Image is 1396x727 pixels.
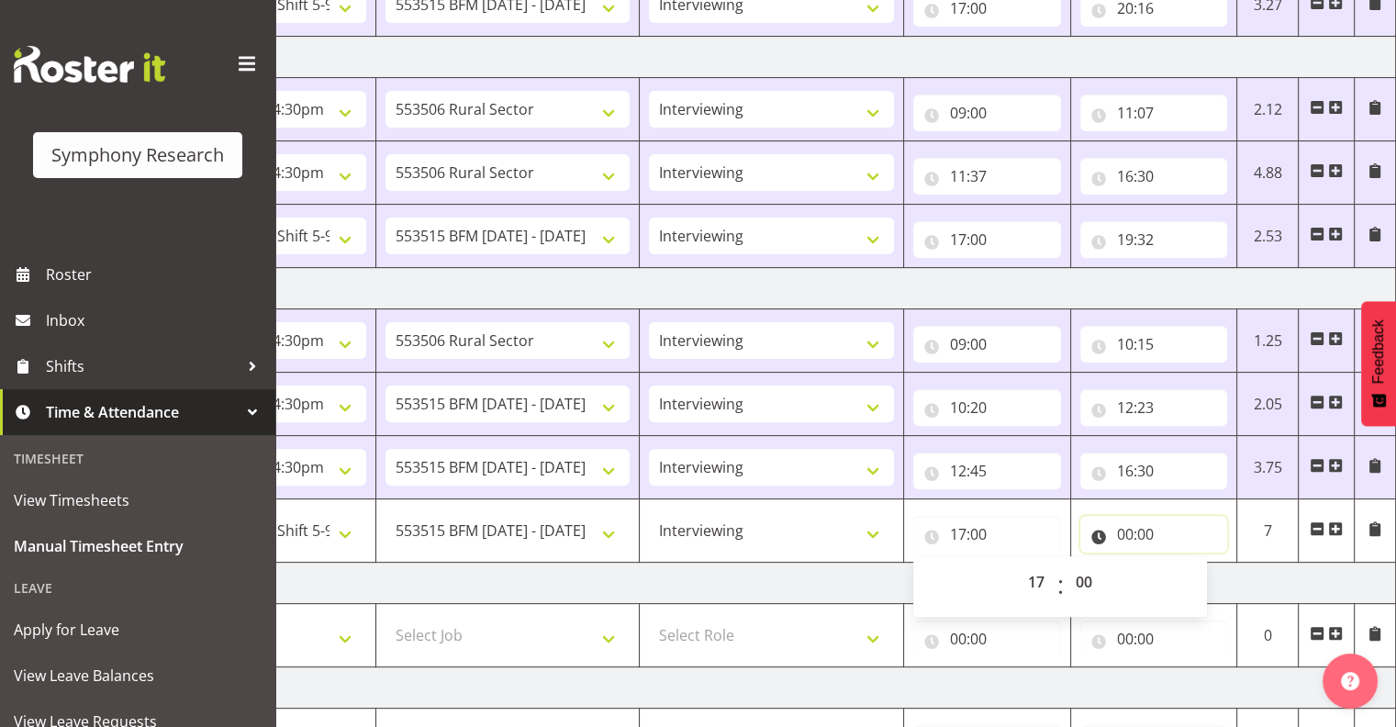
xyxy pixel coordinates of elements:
input: Click to select... [1080,158,1228,195]
span: Time & Attendance [46,398,239,426]
td: 1.25 [1237,309,1299,373]
input: Click to select... [1080,516,1228,553]
td: [DATE] [112,37,1396,78]
span: Inbox [46,307,266,334]
td: 2.12 [1237,78,1299,141]
input: Click to select... [913,158,1061,195]
input: Click to select... [913,221,1061,258]
div: Leave [5,569,271,607]
input: Click to select... [1080,221,1228,258]
td: [DATE] [112,268,1396,309]
td: 7 [1237,499,1299,563]
td: 2.53 [1237,205,1299,268]
span: Apply for Leave [14,616,262,643]
a: Apply for Leave [5,607,271,653]
input: Click to select... [1080,621,1228,657]
span: Feedback [1370,319,1387,384]
span: Roster [46,261,266,288]
span: View Timesheets [14,487,262,514]
div: Timesheet [5,440,271,477]
img: help-xxl-2.png [1341,672,1359,690]
input: Click to select... [1080,389,1228,426]
img: Rosterit website logo [14,46,165,83]
td: 2.05 [1237,373,1299,436]
input: Click to select... [913,95,1061,131]
a: Manual Timesheet Entry [5,523,271,569]
input: Click to select... [913,621,1061,657]
span: : [1057,564,1064,610]
input: Click to select... [913,389,1061,426]
div: Symphony Research [51,141,224,169]
td: [DATE] [112,667,1396,709]
td: [DATE] [112,563,1396,604]
span: Manual Timesheet Entry [14,532,262,560]
span: Shifts [46,352,239,380]
input: Click to select... [1080,453,1228,489]
input: Click to select... [913,453,1061,489]
input: Click to select... [1080,326,1228,363]
span: View Leave Balances [14,662,262,689]
td: 0 [1237,604,1299,667]
a: View Timesheets [5,477,271,523]
input: Click to select... [1080,95,1228,131]
a: View Leave Balances [5,653,271,699]
td: 3.75 [1237,436,1299,499]
input: Click to select... [913,326,1061,363]
button: Feedback - Show survey [1361,301,1396,426]
input: Click to select... [913,516,1061,553]
td: 4.88 [1237,141,1299,205]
